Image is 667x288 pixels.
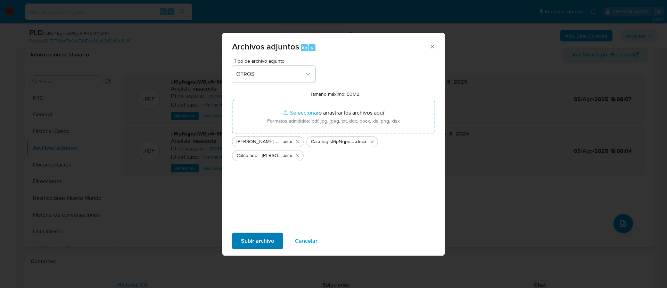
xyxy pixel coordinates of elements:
button: Eliminar Calculador- Kevin Ezequiel Rondan.xlsx [294,151,302,160]
button: Subir archivo [232,233,283,249]
span: .xlsx [283,138,292,145]
span: Cancelar [295,233,318,249]
button: Eliminar Caselog sI6pNqpubW8jo5r8KAMDsK61.docx [368,138,376,146]
span: Archivos adjuntos [232,40,299,53]
span: a [311,45,313,51]
span: Subir archivo [241,233,274,249]
button: Cerrar [429,43,435,49]
button: Cancelar [286,233,327,249]
span: Calculador- [PERSON_NAME] [237,152,283,159]
label: Tamaño máximo: 50MB [310,91,360,97]
span: [PERSON_NAME]- Movimientos [237,138,283,145]
span: .docx [355,138,367,145]
button: OTROS [232,66,315,83]
span: Alt [302,45,307,51]
span: Tipo de archivo adjunto [234,59,317,63]
span: .xlsx [283,152,292,159]
span: Caselog sI6pNqpubW8jo5r8KAMDsK61 [311,138,355,145]
button: Eliminar Kevin Ezequiel Rondan- Movimientos.xlsx [294,138,302,146]
ul: Archivos seleccionados [232,133,435,161]
span: OTROS [236,71,304,78]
